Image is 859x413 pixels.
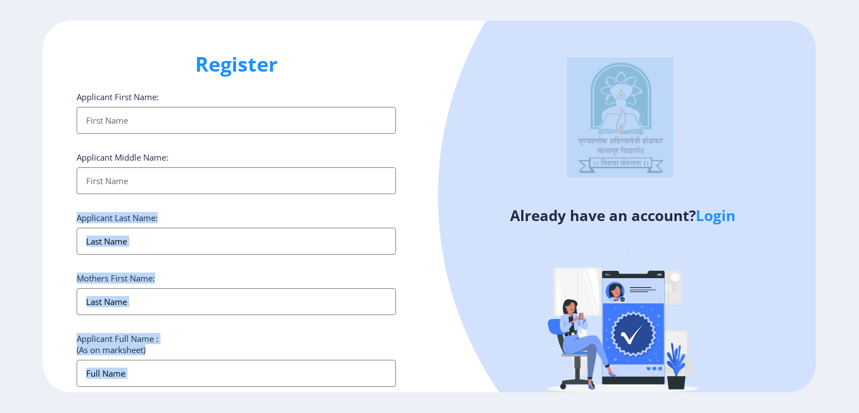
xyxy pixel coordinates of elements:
label: Applicant First Name: [77,91,159,102]
input: First Name [77,167,396,194]
label: Mothers First Name: [77,273,155,284]
h1: Register [77,51,396,78]
label: Applicant Last Name: [77,212,158,223]
input: First Name [77,107,396,134]
input: Last Name [77,228,396,255]
label: Applicant Full Name : (As on marksheet) [77,333,158,355]
img: logo [567,58,673,177]
iframe: Chat [811,363,851,405]
input: Full Name [77,360,396,387]
label: Applicant Middle Name: [77,152,168,163]
a: Login [696,205,735,226]
input: Last Name [77,288,396,315]
h4: Already have an account? [438,206,808,224]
